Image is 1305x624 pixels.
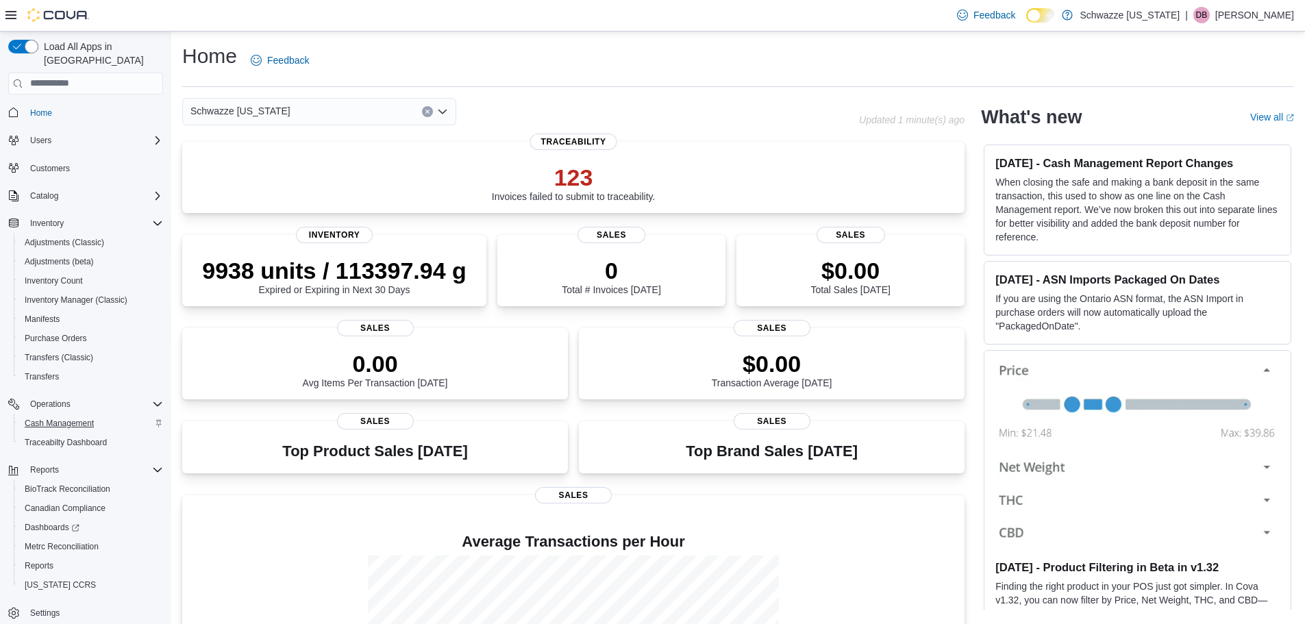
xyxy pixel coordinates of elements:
p: $0.00 [712,350,832,377]
a: Dashboards [14,518,169,537]
span: Traceability [530,134,617,150]
div: Invoices failed to submit to traceability. [492,164,656,202]
a: [US_STATE] CCRS [19,577,101,593]
button: Catalog [25,188,64,204]
a: Manifests [19,311,65,327]
span: Traceabilty Dashboard [25,437,107,448]
button: Users [25,132,57,149]
span: Purchase Orders [19,330,163,347]
a: Reports [19,558,59,574]
span: Reports [30,464,59,475]
span: Sales [817,227,885,243]
button: Purchase Orders [14,329,169,348]
span: Sales [734,320,810,336]
p: 0 [562,257,660,284]
p: | [1185,7,1188,23]
span: Settings [25,604,163,621]
span: Customers [25,160,163,177]
button: Operations [25,396,76,412]
p: $0.00 [810,257,890,284]
a: Canadian Compliance [19,500,111,516]
span: Users [25,132,163,149]
span: Feedback [973,8,1015,22]
button: Manifests [14,310,169,329]
span: Canadian Compliance [19,500,163,516]
p: Updated 1 minute(s) ago [859,114,965,125]
span: Purchase Orders [25,333,87,344]
a: Transfers [19,369,64,385]
span: Schwazze [US_STATE] [190,103,290,119]
div: Expired or Expiring in Next 30 Days [202,257,467,295]
button: Home [3,103,169,123]
span: Cash Management [19,415,163,432]
h4: Average Transactions per Hour [193,534,954,550]
a: Cash Management [19,415,99,432]
button: Adjustments (Classic) [14,233,169,252]
span: Transfers [25,371,59,382]
svg: External link [1286,114,1294,122]
a: BioTrack Reconciliation [19,481,116,497]
p: When closing the safe and making a bank deposit in the same transaction, this used to show as one... [995,175,1280,244]
button: Cash Management [14,414,169,433]
span: Inventory Manager (Classic) [25,295,127,305]
span: Inventory [30,218,64,229]
span: Reports [19,558,163,574]
button: Reports [14,556,169,575]
span: Catalog [25,188,163,204]
button: Customers [3,158,169,178]
img: Cova [27,8,89,22]
p: 123 [492,164,656,191]
button: Catalog [3,186,169,205]
button: Reports [25,462,64,478]
span: [US_STATE] CCRS [25,579,96,590]
span: Operations [30,399,71,410]
span: Inventory Count [25,275,83,286]
span: Transfers (Classic) [19,349,163,366]
h1: Home [182,42,237,70]
div: Total Sales [DATE] [810,257,890,295]
span: Sales [734,413,810,429]
h3: Top Brand Sales [DATE] [686,443,858,460]
span: Washington CCRS [19,577,163,593]
button: Reports [3,460,169,479]
span: Adjustments (beta) [25,256,94,267]
span: Inventory Count [19,273,163,289]
span: Inventory Manager (Classic) [19,292,163,308]
span: Home [25,104,163,121]
button: Adjustments (beta) [14,252,169,271]
span: Sales [535,487,612,503]
button: Canadian Compliance [14,499,169,518]
p: If you are using the Ontario ASN format, the ASN Import in purchase orders will now automatically... [995,292,1280,333]
div: Total # Invoices [DATE] [562,257,660,295]
input: Dark Mode [1026,8,1055,23]
button: Settings [3,603,169,623]
button: [US_STATE] CCRS [14,575,169,595]
button: Users [3,131,169,150]
h2: What's new [981,106,1082,128]
button: Inventory [3,214,169,233]
button: Operations [3,395,169,414]
button: Inventory Manager (Classic) [14,290,169,310]
p: [PERSON_NAME] [1215,7,1294,23]
div: Duncan Boggess [1193,7,1210,23]
h3: [DATE] - ASN Imports Packaged On Dates [995,273,1280,286]
p: Schwazze [US_STATE] [1080,7,1180,23]
span: Canadian Compliance [25,503,105,514]
button: Inventory [25,215,69,232]
span: Reports [25,462,163,478]
span: Settings [30,608,60,619]
button: Traceabilty Dashboard [14,433,169,452]
span: BioTrack Reconciliation [19,481,163,497]
a: Metrc Reconciliation [19,538,104,555]
span: Transfers [19,369,163,385]
button: Clear input [422,106,433,117]
span: Cash Management [25,418,94,429]
span: Manifests [19,311,163,327]
span: Manifests [25,314,60,325]
a: View allExternal link [1250,112,1294,123]
a: Adjustments (beta) [19,253,99,270]
span: DB [1196,7,1208,23]
a: Inventory Manager (Classic) [19,292,133,308]
span: Dashboards [25,522,79,533]
a: Feedback [952,1,1021,29]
